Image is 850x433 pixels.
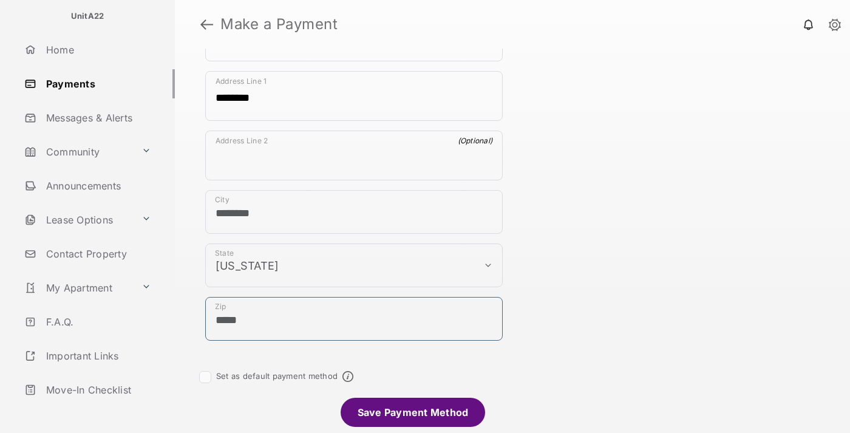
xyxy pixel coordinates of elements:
label: Set as default payment method [216,371,338,381]
div: payment_method_screening[postal_addresses][addressLine2] [205,131,503,180]
a: Lease Options [19,205,137,234]
a: Announcements [19,171,175,200]
a: Messages & Alerts [19,103,175,132]
div: payment_method_screening[postal_addresses][administrativeArea] [205,244,503,287]
div: payment_method_screening[postal_addresses][locality] [205,190,503,234]
p: UnitA22 [71,10,104,22]
li: Save Payment Method [341,398,486,427]
strong: Make a Payment [220,17,338,32]
a: Important Links [19,341,156,370]
span: Default payment method info [342,371,353,382]
a: Move-In Checklist [19,375,175,404]
a: Home [19,35,175,64]
a: Payments [19,69,175,98]
a: Contact Property [19,239,175,268]
div: payment_method_screening[postal_addresses][postalCode] [205,297,503,341]
a: My Apartment [19,273,137,302]
div: payment_method_screening[postal_addresses][addressLine1] [205,71,503,121]
a: F.A.Q. [19,307,175,336]
a: Community [19,137,137,166]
